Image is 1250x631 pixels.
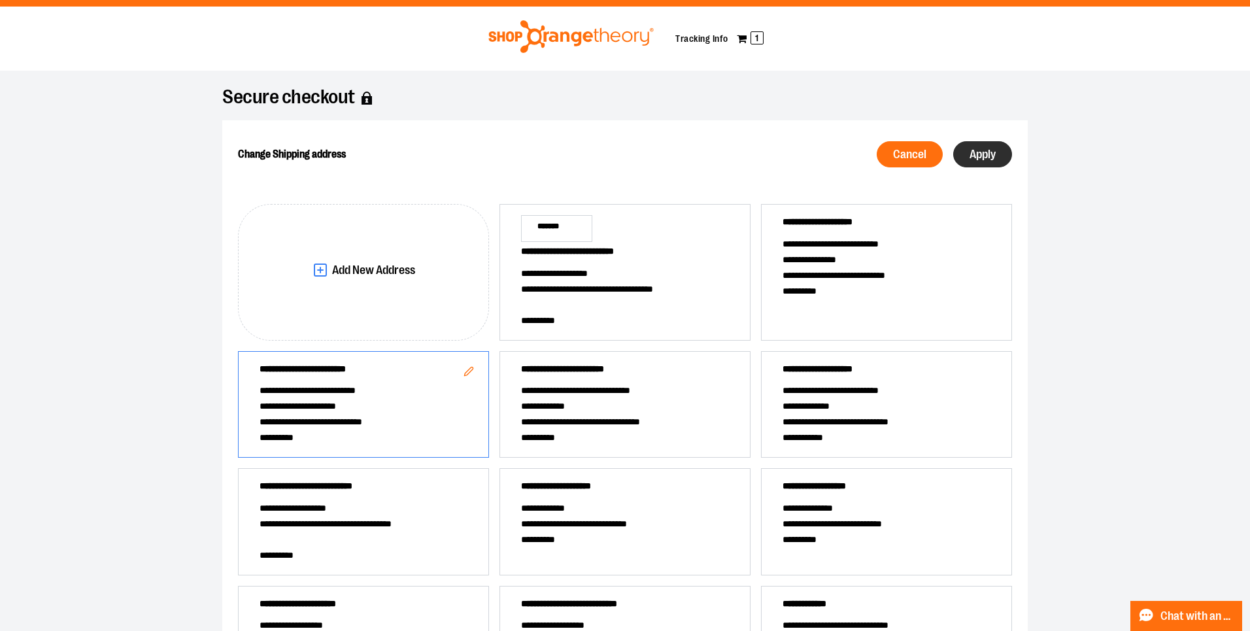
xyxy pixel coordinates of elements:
[222,92,1028,105] h1: Secure checkout
[486,20,656,53] img: Shop Orangetheory
[877,141,943,167] button: Cancel
[453,356,484,390] button: Edit
[332,264,415,277] span: Add New Address
[893,148,926,161] span: Cancel
[970,148,996,161] span: Apply
[238,136,590,173] h2: Change Shipping address
[238,204,489,341] button: Add New Address
[953,141,1012,167] button: Apply
[1130,601,1243,631] button: Chat with an Expert
[1160,610,1234,622] span: Chat with an Expert
[751,31,764,44] span: 1
[675,33,728,44] a: Tracking Info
